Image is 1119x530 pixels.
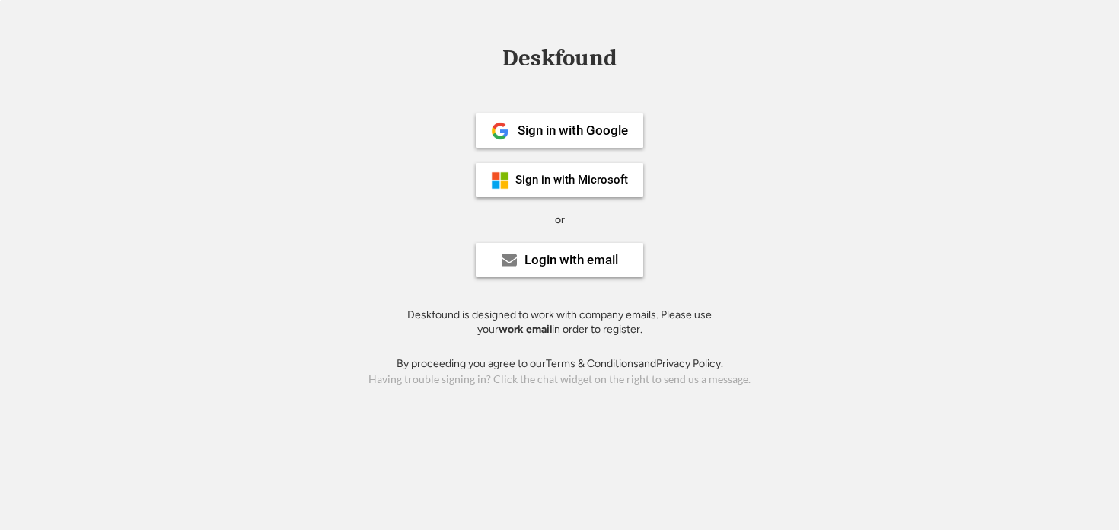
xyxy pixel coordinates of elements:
[518,124,628,137] div: Sign in with Google
[491,122,509,140] img: 1024px-Google__G__Logo.svg.png
[555,212,565,228] div: or
[388,308,731,337] div: Deskfound is designed to work with company emails. Please use your in order to register.
[499,323,552,336] strong: work email
[524,254,618,267] div: Login with email
[495,46,624,70] div: Deskfound
[546,357,639,370] a: Terms & Conditions
[491,171,509,190] img: ms-symbollockup_mssymbol_19.png
[656,357,723,370] a: Privacy Policy.
[397,356,723,372] div: By proceeding you agree to our and
[515,174,628,186] div: Sign in with Microsoft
